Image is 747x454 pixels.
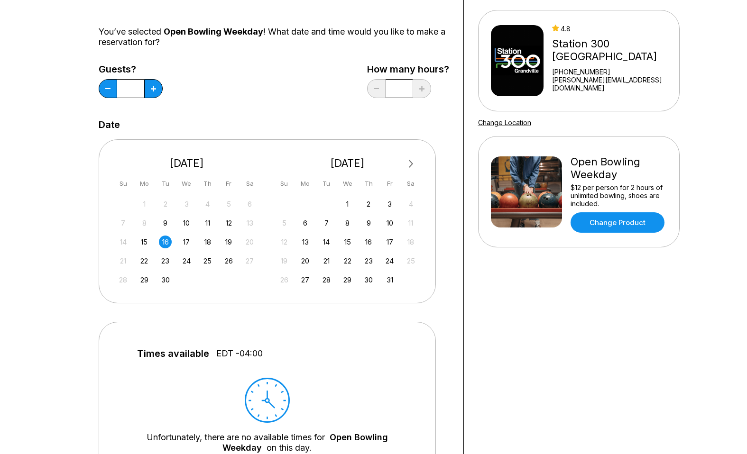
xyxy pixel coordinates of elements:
[222,177,235,190] div: Fr
[99,64,163,74] label: Guests?
[405,254,417,267] div: Not available Saturday, October 25th, 2025
[299,273,312,286] div: Choose Monday, October 27th, 2025
[341,198,354,210] div: Choose Wednesday, October 1st, 2025
[243,236,256,248] div: Not available Saturday, September 20th, 2025
[216,348,263,359] span: EDT -04:00
[222,236,235,248] div: Choose Friday, September 19th, 2025
[180,236,193,248] div: Choose Wednesday, September 17th, 2025
[222,432,388,453] a: Open Bowling Weekday
[341,177,354,190] div: We
[320,273,333,286] div: Choose Tuesday, October 28th, 2025
[243,217,256,229] div: Not available Saturday, September 13th, 2025
[552,76,675,92] a: [PERSON_NAME][EMAIL_ADDRESS][DOMAIN_NAME]
[491,25,544,96] img: Station 300 Grandville
[571,212,664,233] a: Change Product
[362,177,375,190] div: Th
[138,254,151,267] div: Choose Monday, September 22nd, 2025
[341,217,354,229] div: Choose Wednesday, October 8th, 2025
[341,236,354,248] div: Choose Wednesday, October 15th, 2025
[222,254,235,267] div: Choose Friday, September 26th, 2025
[180,254,193,267] div: Choose Wednesday, September 24th, 2025
[405,198,417,210] div: Not available Saturday, October 4th, 2025
[320,217,333,229] div: Choose Tuesday, October 7th, 2025
[405,177,417,190] div: Sa
[383,198,396,210] div: Choose Friday, October 3rd, 2025
[362,198,375,210] div: Choose Thursday, October 2nd, 2025
[278,236,291,248] div: Not available Sunday, October 12th, 2025
[362,254,375,267] div: Choose Thursday, October 23rd, 2025
[367,64,449,74] label: How many hours?
[243,177,256,190] div: Sa
[299,236,312,248] div: Choose Monday, October 13th, 2025
[278,177,291,190] div: Su
[159,273,172,286] div: Choose Tuesday, September 30th, 2025
[405,217,417,229] div: Not available Saturday, October 11th, 2025
[552,25,675,33] div: 4.8
[201,236,214,248] div: Choose Thursday, September 18th, 2025
[383,177,396,190] div: Fr
[159,177,172,190] div: Tu
[320,177,333,190] div: Tu
[180,177,193,190] div: We
[116,197,258,286] div: month 2025-09
[362,273,375,286] div: Choose Thursday, October 30th, 2025
[383,236,396,248] div: Choose Friday, October 17th, 2025
[299,177,312,190] div: Mo
[201,217,214,229] div: Choose Thursday, September 11th, 2025
[299,217,312,229] div: Choose Monday, October 6th, 2025
[201,177,214,190] div: Th
[320,236,333,248] div: Choose Tuesday, October 14th, 2025
[138,198,151,210] div: Not available Monday, September 1st, 2025
[274,157,421,170] div: [DATE]
[99,119,120,130] label: Date
[243,198,256,210] div: Not available Saturday, September 6th, 2025
[341,273,354,286] div: Choose Wednesday, October 29th, 2025
[138,273,151,286] div: Choose Monday, September 29th, 2025
[299,254,312,267] div: Choose Monday, October 20th, 2025
[117,217,129,229] div: Not available Sunday, September 7th, 2025
[383,254,396,267] div: Choose Friday, October 24th, 2025
[405,236,417,248] div: Not available Saturday, October 18th, 2025
[404,156,419,172] button: Next Month
[164,27,263,36] span: Open Bowling Weekday
[138,217,151,229] div: Not available Monday, September 8th, 2025
[222,217,235,229] div: Choose Friday, September 12th, 2025
[571,155,667,181] div: Open Bowling Weekday
[478,118,531,127] a: Change Location
[137,348,209,359] span: Times available
[201,198,214,210] div: Not available Thursday, September 4th, 2025
[138,236,151,248] div: Choose Monday, September 15th, 2025
[383,273,396,286] div: Choose Friday, October 31st, 2025
[159,236,172,248] div: Choose Tuesday, September 16th, 2025
[278,273,291,286] div: Not available Sunday, October 26th, 2025
[552,37,675,63] div: Station 300 [GEOGRAPHIC_DATA]
[180,217,193,229] div: Choose Wednesday, September 10th, 2025
[571,183,667,208] div: $12 per person for 2 hours of unlimited bowling, shoes are included.
[278,254,291,267] div: Not available Sunday, October 19th, 2025
[243,254,256,267] div: Not available Saturday, September 27th, 2025
[552,68,675,76] div: [PHONE_NUMBER]
[159,198,172,210] div: Not available Tuesday, September 2nd, 2025
[320,254,333,267] div: Choose Tuesday, October 21st, 2025
[117,236,129,248] div: Not available Sunday, September 14th, 2025
[362,217,375,229] div: Choose Thursday, October 9th, 2025
[222,198,235,210] div: Not available Friday, September 5th, 2025
[128,432,407,453] div: Unfortunately, there are no available times for on this day.
[99,27,449,47] div: You’ve selected ! What date and time would you like to make a reservation for?
[277,197,419,286] div: month 2025-10
[383,217,396,229] div: Choose Friday, October 10th, 2025
[180,198,193,210] div: Not available Wednesday, September 3rd, 2025
[341,254,354,267] div: Choose Wednesday, October 22nd, 2025
[117,177,129,190] div: Su
[159,254,172,267] div: Choose Tuesday, September 23rd, 2025
[201,254,214,267] div: Choose Thursday, September 25th, 2025
[159,217,172,229] div: Choose Tuesday, September 9th, 2025
[491,156,562,227] img: Open Bowling Weekday
[117,254,129,267] div: Not available Sunday, September 21st, 2025
[113,157,260,170] div: [DATE]
[138,177,151,190] div: Mo
[278,217,291,229] div: Not available Sunday, October 5th, 2025
[117,273,129,286] div: Not available Sunday, September 28th, 2025
[362,236,375,248] div: Choose Thursday, October 16th, 2025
